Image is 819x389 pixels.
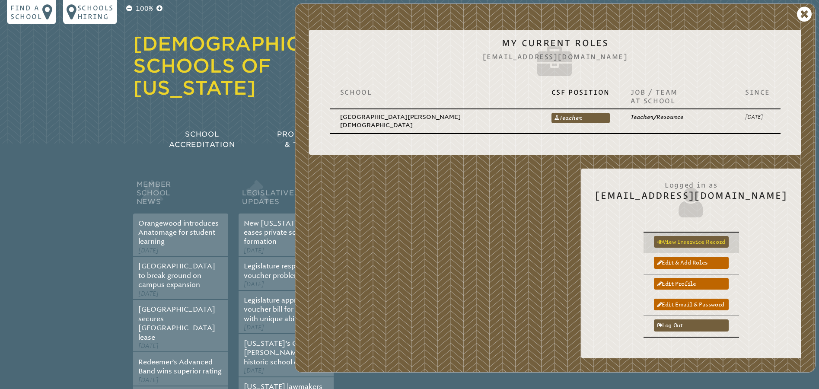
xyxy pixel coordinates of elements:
[551,88,610,96] p: CSF Position
[138,376,159,384] span: [DATE]
[77,3,114,21] p: Schools Hiring
[138,305,215,341] a: [GEOGRAPHIC_DATA] secures [GEOGRAPHIC_DATA] lease
[138,290,159,297] span: [DATE]
[138,219,219,246] a: Orangewood introduces Anatomage for student learning
[138,262,215,289] a: [GEOGRAPHIC_DATA] to break ground on campus expansion
[133,178,228,214] h2: Member School News
[631,113,724,121] p: Teacher/Resource
[138,358,222,375] a: Redeemer’s Advanced Band wins superior rating
[745,88,770,96] p: Since
[244,339,327,366] a: [US_STATE]’s Governor [PERSON_NAME] signs historic school choice bill
[654,319,729,331] a: Log out
[10,3,42,21] p: Find a school
[745,113,770,121] p: [DATE]
[631,88,724,105] p: Job / Team at School
[244,281,264,288] span: [DATE]
[133,32,378,99] a: [DEMOGRAPHIC_DATA] Schools of [US_STATE]
[244,262,321,279] a: Legislature responds to voucher problems
[654,257,729,268] a: Edit & add roles
[138,342,159,350] span: [DATE]
[340,88,531,96] p: School
[551,113,610,123] a: Teacher
[134,3,155,14] p: 100%
[340,113,531,130] p: [GEOGRAPHIC_DATA][PERSON_NAME][DEMOGRAPHIC_DATA]
[654,236,729,248] a: View inservice record
[244,247,264,254] span: [DATE]
[595,176,787,220] h2: [EMAIL_ADDRESS][DOMAIN_NAME]
[244,296,324,323] a: Legislature approves voucher bill for students with unique abilities
[244,219,315,246] a: New [US_STATE] law eases private school formation
[239,178,334,214] h2: Legislative Updates
[277,130,403,149] span: Professional Development & Teacher Certification
[244,367,264,374] span: [DATE]
[654,299,729,310] a: Edit email & password
[244,324,264,331] span: [DATE]
[169,130,235,149] span: School Accreditation
[595,176,787,190] span: Logged in as
[138,247,159,254] span: [DATE]
[323,38,787,81] h2: My Current Roles
[654,278,729,290] a: Edit profile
